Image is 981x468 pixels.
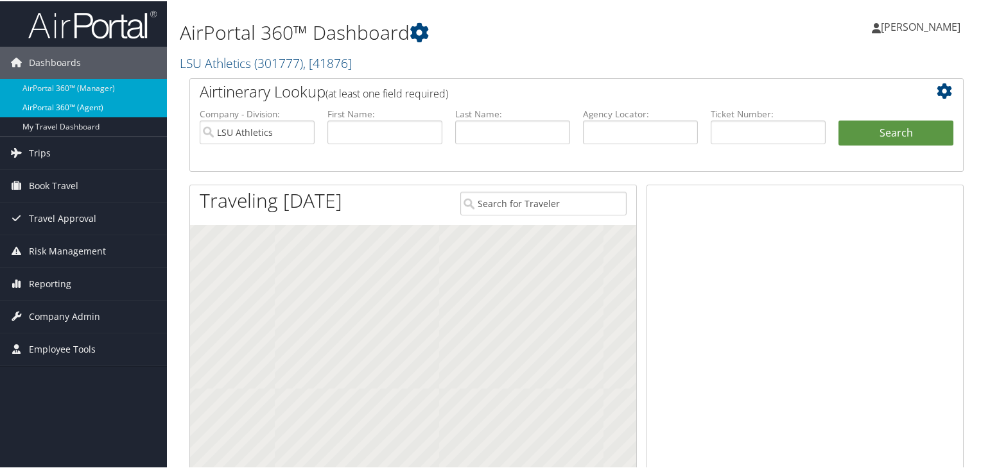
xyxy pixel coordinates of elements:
span: Travel Approval [29,201,96,233]
span: Employee Tools [29,332,96,364]
span: Book Travel [29,169,78,201]
label: First Name: [327,106,442,119]
a: LSU Athletics [180,53,352,71]
span: Dashboards [29,46,81,78]
h1: Traveling [DATE] [200,186,342,213]
label: Agency Locator: [583,106,698,119]
span: , [ 41876 ] [303,53,352,71]
label: Company - Division: [200,106,315,119]
label: Ticket Number: [711,106,826,119]
input: Search for Traveler [460,190,627,214]
h2: Airtinerary Lookup [200,79,889,101]
span: Trips [29,136,51,168]
img: airportal-logo.png [28,8,157,38]
h1: AirPortal 360™ Dashboard [180,18,709,45]
a: [PERSON_NAME] [872,6,973,45]
label: Last Name: [455,106,570,119]
span: (at least one field required) [326,85,448,99]
span: Risk Management [29,234,106,266]
span: Reporting [29,267,71,299]
span: Company Admin [29,299,100,331]
button: Search [838,119,953,145]
span: [PERSON_NAME] [881,19,960,33]
span: ( 301777 ) [254,53,303,71]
